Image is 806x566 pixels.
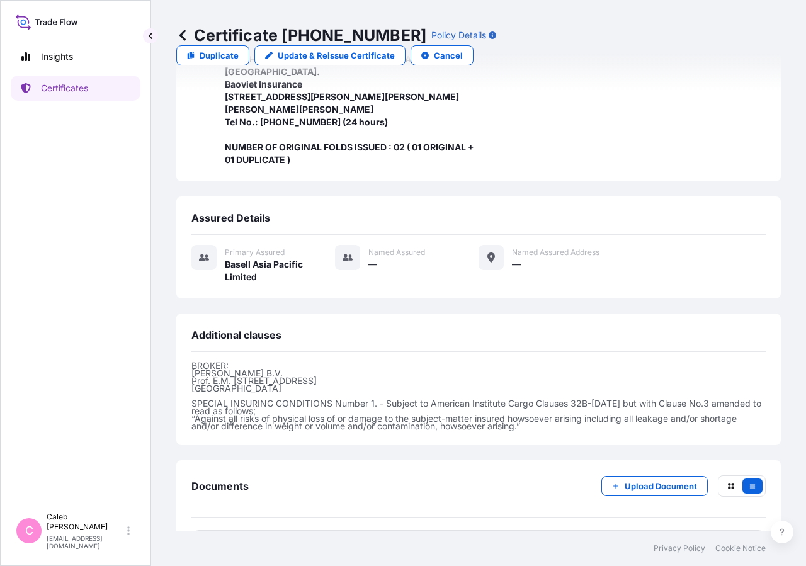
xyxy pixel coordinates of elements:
a: Cookie Notice [715,543,766,553]
span: Basell Asia Pacific Limited [225,258,335,283]
span: — [512,258,521,271]
span: Named Assured [368,247,425,258]
a: PDFCertificate[DATE]T03:31:30.300132 [191,530,766,563]
p: Policy Details [431,29,486,42]
span: Additional clauses [191,329,281,341]
span: C [25,524,33,537]
button: Cancel [411,45,474,65]
p: Duplicate [200,49,239,62]
a: Update & Reissue Certificate [254,45,406,65]
p: [EMAIL_ADDRESS][DOMAIN_NAME] [47,535,125,550]
a: Privacy Policy [654,543,705,553]
p: Caleb [PERSON_NAME] [47,512,125,532]
a: Certificates [11,76,140,101]
span: Named Assured Address [512,247,599,258]
p: Certificate [PHONE_NUMBER] [176,25,426,45]
button: Upload Document [601,476,708,496]
p: Insights [41,50,73,63]
span: — [368,258,377,271]
a: Insights [11,44,140,69]
p: Certificates [41,82,88,94]
p: Update & Reissue Certificate [278,49,395,62]
span: Assured Details [191,212,270,224]
p: Upload Document [625,480,697,492]
a: Duplicate [176,45,249,65]
span: Documents [191,480,249,492]
p: Cancel [434,49,463,62]
p: BROKER: [PERSON_NAME] B.V. Prof. E.M. [STREET_ADDRESS] [GEOGRAPHIC_DATA] SPECIAL INSURING CONDITI... [191,362,766,430]
span: Primary assured [225,247,285,258]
